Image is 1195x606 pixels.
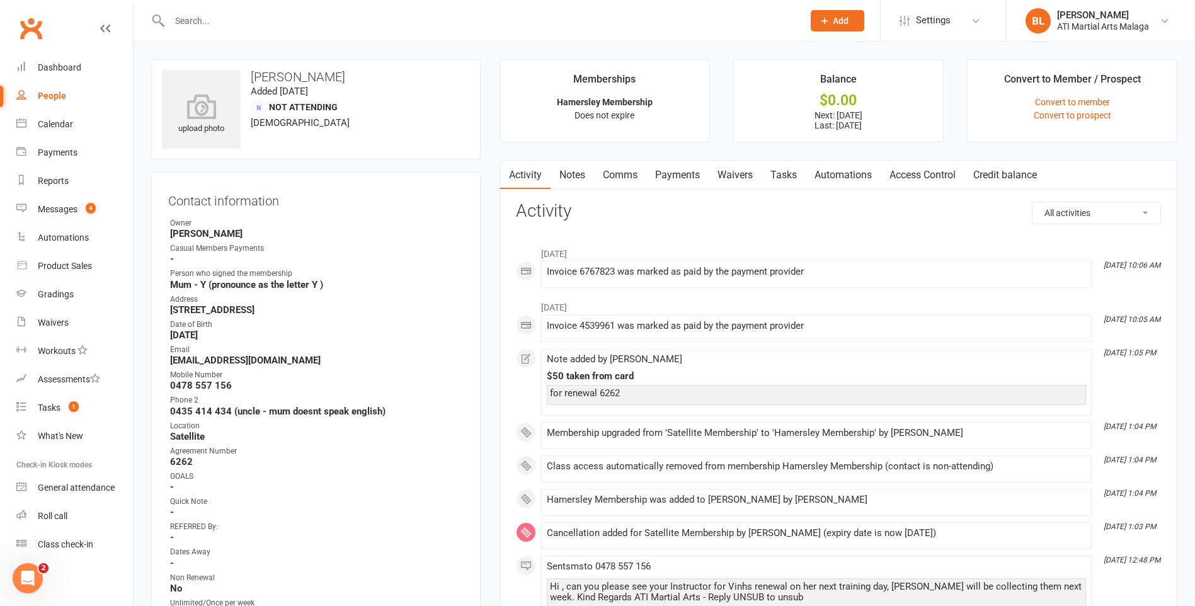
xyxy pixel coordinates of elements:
div: Quick Note [170,496,464,508]
div: Gradings [38,289,74,299]
div: Owner [170,217,464,229]
a: Waivers [709,161,762,190]
div: $0.00 [745,94,932,107]
div: GOALS [170,471,464,483]
div: Class access automatically removed from membership Hamersley Membership (contact is non-attending) [547,461,1086,472]
a: Notes [551,161,594,190]
a: Convert to member [1035,97,1110,107]
div: Hi , can you please see your Instructor for Vinhs renewal on her next training day, [PERSON_NAME]... [550,581,1083,603]
span: Sent sms to 0478 557 156 [547,561,651,572]
a: Messages 4 [16,195,133,224]
i: [DATE] 10:05 AM [1104,315,1160,324]
h3: Contact information [168,189,464,208]
button: Add [811,10,864,31]
strong: No [170,583,464,594]
strong: 0435 414 434 (uncle - mum doesnt speak english) [170,406,464,417]
span: 2 [38,563,49,573]
strong: [STREET_ADDRESS] [170,304,464,316]
a: What's New [16,422,133,450]
a: Tasks [762,161,806,190]
strong: [PERSON_NAME] [170,228,464,239]
span: 4 [86,203,96,214]
div: ATI Martial Arts Malaga [1057,21,1149,32]
div: Location [170,420,464,432]
div: What's New [38,431,83,441]
i: [DATE] 12:48 PM [1104,556,1160,564]
div: Email [170,344,464,356]
div: Cancellation added for Satellite Membership by [PERSON_NAME] (expiry date is now [DATE]) [547,528,1086,539]
iframe: Intercom live chat [13,563,43,593]
span: [DEMOGRAPHIC_DATA] [251,117,350,129]
i: [DATE] 1:04 PM [1104,489,1156,498]
div: Automations [38,232,89,243]
i: [DATE] 1:04 PM [1104,422,1156,431]
div: Note added by [PERSON_NAME] [547,354,1086,365]
div: Reports [38,176,69,186]
strong: - [170,253,464,265]
div: Calendar [38,119,73,129]
i: [DATE] 10:06 AM [1104,261,1160,270]
strong: 0478 557 156 [170,380,464,391]
a: People [16,82,133,110]
a: Assessments [16,365,133,394]
div: Balance [820,71,857,94]
div: Date of Birth [170,319,464,331]
span: 1 [69,401,79,412]
div: Invoice 6767823 was marked as paid by the payment provider [547,266,1086,277]
div: Mobile Number [170,369,464,381]
a: Comms [594,161,646,190]
div: People [38,91,66,101]
div: Roll call [38,511,67,521]
a: Clubworx [15,13,47,44]
div: [PERSON_NAME] [1057,9,1149,21]
strong: [EMAIL_ADDRESS][DOMAIN_NAME] [170,355,464,366]
span: Settings [916,6,951,35]
input: Search... [166,12,794,30]
time: Added [DATE] [251,86,308,97]
a: Tasks 1 [16,394,133,422]
div: Address [170,294,464,306]
a: Activity [500,161,551,190]
div: BL [1026,8,1051,33]
strong: Hamersley Membership [557,97,653,107]
strong: 6262 [170,456,464,467]
strong: - [170,557,464,569]
strong: Mum - Y (pronounce as the letter Y ) [170,279,464,290]
p: Next: [DATE] Last: [DATE] [745,110,932,130]
div: General attendance [38,483,115,493]
div: Class check-in [38,539,93,549]
a: Waivers [16,309,133,337]
div: Workouts [38,346,76,356]
h3: [PERSON_NAME] [162,70,470,84]
a: Roll call [16,502,133,530]
li: [DATE] [516,294,1161,314]
i: [DATE] 1:04 PM [1104,455,1156,464]
div: upload photo [162,94,241,135]
div: Membership upgraded from 'Satellite Membership' to 'Hamersley Membership' by [PERSON_NAME] [547,428,1086,438]
a: Class kiosk mode [16,530,133,559]
div: Agreement Number [170,445,464,457]
div: Invoice 4539961 was marked as paid by the payment provider [547,321,1086,331]
div: $50 taken from card [547,371,1086,382]
span: Not Attending [269,102,338,112]
strong: Satellite [170,431,464,442]
i: [DATE] 1:05 PM [1104,348,1156,357]
div: REFERRED By: [170,521,464,533]
div: Memberships [573,71,636,94]
a: Access Control [881,161,964,190]
a: Dashboard [16,54,133,82]
a: Automations [806,161,881,190]
a: Payments [16,139,133,167]
li: [DATE] [516,241,1161,261]
div: Person who signed the membership [170,268,464,280]
div: Phone 2 [170,394,464,406]
div: for renewal 6262 [550,388,1083,399]
a: Convert to prospect [1034,110,1111,120]
h3: Activity [516,202,1161,221]
div: Casual Members Payments [170,243,464,254]
div: Assessments [38,374,100,384]
div: Tasks [38,403,60,413]
strong: - [170,481,464,493]
div: Hamersley Membership was added to [PERSON_NAME] by [PERSON_NAME] [547,495,1086,505]
a: Credit balance [964,161,1046,190]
